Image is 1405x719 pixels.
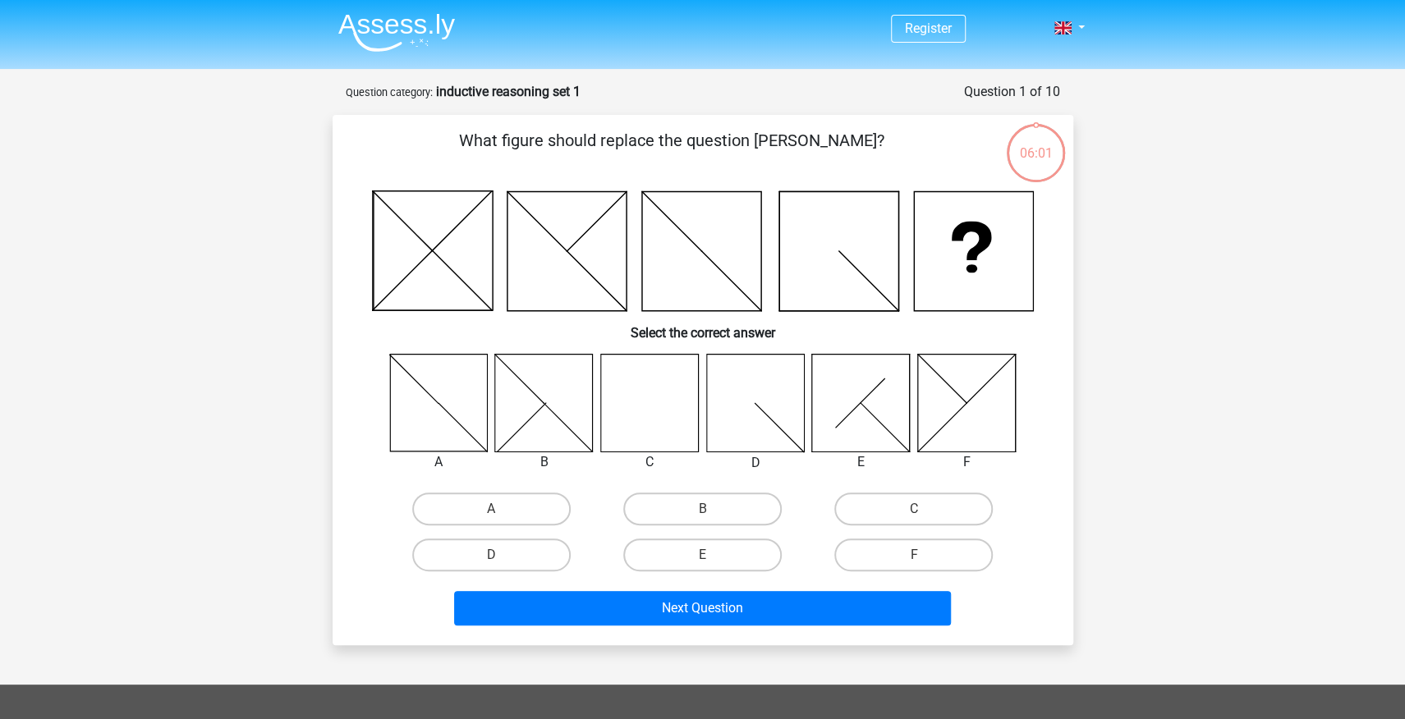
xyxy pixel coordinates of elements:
[412,492,571,525] label: A
[834,492,993,525] label: C
[834,538,993,571] label: F
[905,21,952,36] a: Register
[799,452,923,472] div: E
[905,452,1029,472] div: F
[359,312,1047,341] h6: Select the correct answer
[623,492,782,525] label: B
[964,82,1060,102] div: Question 1 of 10
[412,538,571,571] label: D
[1005,122,1067,163] div: 06:01
[346,86,433,98] small: Question category:
[482,452,606,472] div: B
[694,453,818,473] div: D
[623,538,782,571] label: E
[588,452,712,472] div: C
[436,84,581,99] strong: inductive reasoning set 1
[377,452,501,472] div: A
[359,128,985,177] p: What figure should replace the question [PERSON_NAME]?
[454,591,951,625] button: Next Question
[338,13,455,52] img: Assessly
